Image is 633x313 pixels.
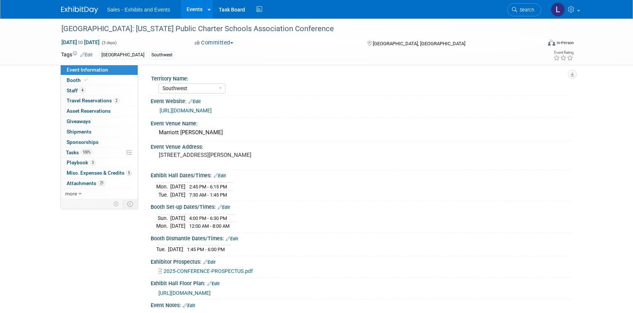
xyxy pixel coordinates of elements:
a: Misc. Expenses & Credits5 [61,168,138,178]
div: Exhibitor Prospectus: [151,256,572,266]
a: Playbook3 [61,158,138,168]
span: Sponsorships [67,139,98,145]
div: Event Notes: [151,300,572,309]
div: [GEOGRAPHIC_DATA] [99,51,147,59]
img: Lendy Bell [551,3,565,17]
span: 7:30 AM - 1:45 PM [189,192,227,198]
span: 12:00 AM - 8:00 AM [189,223,230,229]
span: more [65,191,77,197]
a: Attachments21 [61,178,138,188]
div: Territory Name: [151,73,569,82]
td: [DATE] [170,214,185,222]
a: 2025-CONFERENCE-PROSPECTUS.pdf [158,268,253,274]
span: 3 [90,160,96,165]
div: Booth Set-up Dates/Times: [151,201,572,211]
a: Edit [80,52,93,57]
a: Edit [226,236,238,241]
td: Toggle Event Tabs [123,199,138,209]
div: Event Format [498,39,574,50]
span: 2025-CONFERENCE-PROSPECTUS.pdf [164,268,253,274]
span: to [77,39,84,45]
span: 2 [114,98,119,103]
span: 2:45 PM - 6:15 PM [189,184,227,190]
td: Tags [61,51,93,59]
td: [DATE] [168,246,183,253]
img: ExhibitDay [61,6,98,14]
span: Giveaways [67,118,91,124]
div: Event Venue Name: [151,118,572,127]
span: Search [517,7,534,13]
a: Staff4 [61,86,138,96]
td: Tue. [156,246,168,253]
span: Attachments [67,180,105,186]
td: [DATE] [170,222,185,230]
a: Edit [188,99,201,104]
div: In-Person [556,40,574,46]
span: Event Information [67,67,108,73]
span: Misc. Expenses & Credits [67,170,132,176]
span: Booth [67,77,89,83]
span: 21 [98,180,105,186]
td: [DATE] [170,182,185,191]
span: Sales - Exhibits and Events [107,7,170,13]
a: Edit [203,260,215,265]
a: [URL][DOMAIN_NAME] [158,290,211,296]
span: Shipments [67,129,91,135]
div: Event Rating [553,51,573,55]
div: Event Venue Address: [151,141,572,151]
a: more [61,189,138,199]
span: (3 days) [101,40,117,45]
div: Event Website: [151,96,572,105]
span: 4 [80,88,85,93]
span: [DATE] [DATE] [61,39,100,46]
button: Committed [192,39,236,47]
a: Giveaways [61,116,138,126]
div: Exhibit Hall Floor Plan: [151,278,572,287]
td: Sun. [156,214,170,222]
td: Personalize Event Tab Strip [110,199,123,209]
a: Edit [214,173,226,178]
div: [GEOGRAPHIC_DATA]: [US_STATE] Public Charter Schools Association Conference [59,22,530,36]
td: Mon. [156,182,170,191]
div: Booth Dismantle Dates/Times: [151,233,572,243]
a: Shipments [61,127,138,137]
pre: [STREET_ADDRESS][PERSON_NAME] [159,152,318,158]
div: Exhibit Hall Dates/Times: [151,170,572,179]
span: Playbook [67,159,96,165]
td: Tue. [156,191,170,198]
span: Travel Reservations [67,98,119,103]
a: Travel Reservations2 [61,96,138,106]
img: Format-Inperson.png [548,40,555,46]
span: Tasks [66,149,93,155]
td: [DATE] [170,191,185,198]
span: 4:00 PM - 6:30 PM [189,215,227,221]
a: Edit [183,303,195,308]
div: Southwest [149,51,175,59]
a: Event Information [61,65,138,75]
i: Booth reservation complete [84,78,88,82]
span: Staff [67,88,85,93]
a: Edit [218,205,230,210]
a: Booth [61,75,138,85]
td: Mon. [156,222,170,230]
a: Tasks100% [61,148,138,158]
a: Search [507,3,541,16]
a: Asset Reservations [61,106,138,116]
span: Asset Reservations [67,108,111,114]
a: Sponsorships [61,137,138,147]
div: Marriott [PERSON_NAME] [156,127,566,138]
a: Edit [207,281,220,286]
span: 5 [126,170,132,176]
span: 1:45 PM - 6:00 PM [187,247,225,252]
span: 100% [81,149,93,155]
a: [URL][DOMAIN_NAME] [160,108,212,113]
span: [GEOGRAPHIC_DATA], [GEOGRAPHIC_DATA] [373,41,465,46]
